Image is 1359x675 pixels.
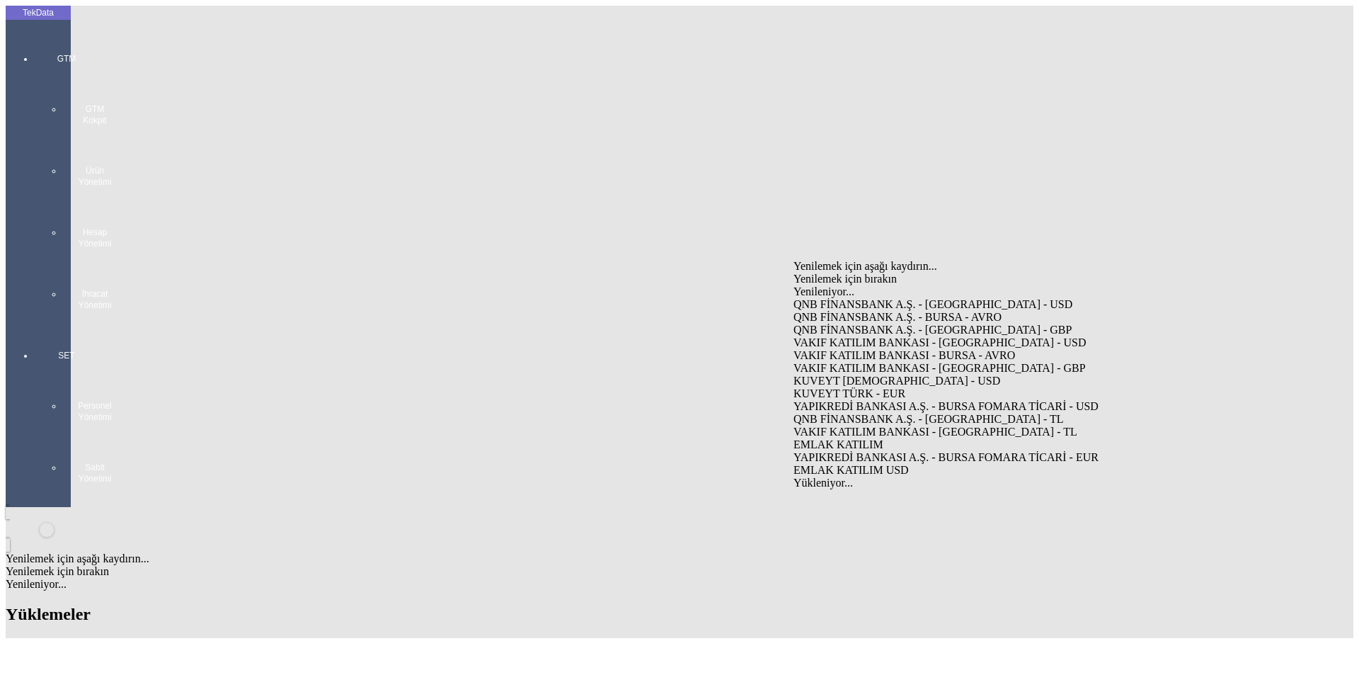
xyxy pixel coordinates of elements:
div: QNB FİNANSBANK A.Ş. - [GEOGRAPHIC_DATA] - USD [793,298,1334,311]
div: KUVEYT TÜRK - EUR [793,387,1334,400]
span: GTM Kokpit [74,103,116,126]
span: Sabit Yönetimi [74,462,116,484]
h2: Yüklemeler [6,605,1353,624]
div: EMLAK KATILIM USD [793,464,1334,477]
span: GTM [45,53,88,64]
span: Hesap Yönetimi [74,227,116,249]
span: Personel Yönetimi [74,400,116,423]
div: Yenilemek için bırakın [6,565,1353,578]
div: QNB FİNANSBANK A.Ş. - [GEOGRAPHIC_DATA] - GBP [793,324,1334,336]
div: Yenileniyor... [6,578,1353,591]
div: QNB FİNANSBANK A.Ş. - BURSA - AVRO [793,311,1334,324]
span: Ürün Yönetimi [74,165,116,188]
div: VAKIF KATILIM BANKASI - [GEOGRAPHIC_DATA] - TL [793,426,1334,438]
div: TekData [6,7,71,18]
div: Yükleniyor... [793,477,1334,489]
div: EMLAK KATILIM [793,438,1334,451]
div: QNB FİNANSBANK A.Ş. - [GEOGRAPHIC_DATA] - TL [793,413,1334,426]
div: Yenileniyor... [793,285,1334,298]
span: SET [45,350,88,361]
div: YAPIKREDİ BANKASI A.Ş. - BURSA FOMARA TİCARİ - USD [793,400,1334,413]
span: İhracat Yönetimi [74,288,116,311]
div: VAKIF KATILIM BANKASI - [GEOGRAPHIC_DATA] - GBP [793,362,1334,375]
div: Yenilemek için bırakın [793,273,1334,285]
div: Yenilemek için aşağı kaydırın... [6,552,1353,565]
div: Yenilemek için aşağı kaydırın... [793,260,1334,273]
div: KUVEYT [DEMOGRAPHIC_DATA] - USD [793,375,1334,387]
div: VAKIF KATILIM BANKASI - BURSA - AVRO [793,349,1334,362]
div: YAPIKREDİ BANKASI A.Ş. - BURSA FOMARA TİCARİ - EUR [793,451,1334,464]
div: VAKIF KATILIM BANKASI - [GEOGRAPHIC_DATA] - USD [793,336,1334,349]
